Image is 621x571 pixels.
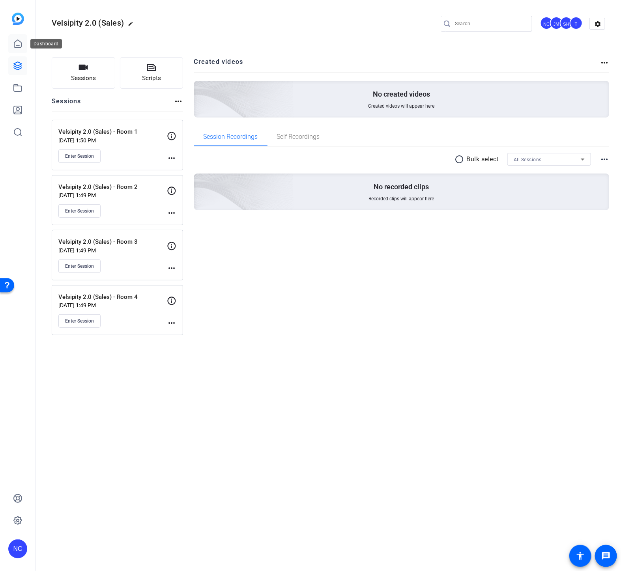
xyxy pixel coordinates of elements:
[58,293,167,302] p: Velsipity 2.0 (Sales) - Room 4
[455,155,467,164] mat-icon: radio_button_unchecked
[65,318,94,324] span: Enter Session
[106,95,294,267] img: embarkstudio-empty-session.png
[58,137,167,144] p: [DATE] 1:50 PM
[52,57,115,89] button: Sessions
[142,74,161,83] span: Scripts
[576,551,585,561] mat-icon: accessibility
[540,17,553,30] div: NC
[58,247,167,254] p: [DATE] 1:49 PM
[65,153,94,159] span: Enter Session
[560,17,574,30] ngx-avatar: Sean Healey
[58,302,167,308] p: [DATE] 1:49 PM
[58,192,167,198] p: [DATE] 1:49 PM
[65,208,94,214] span: Enter Session
[120,57,183,89] button: Scripts
[600,58,609,67] mat-icon: more_horiz
[601,551,611,561] mat-icon: message
[600,155,609,164] mat-icon: more_horiz
[8,539,27,558] div: NC
[374,182,429,192] p: No recorded clips
[368,103,435,109] span: Created videos will appear here
[58,204,101,218] button: Enter Session
[194,57,600,73] h2: Created videos
[128,21,137,30] mat-icon: edit
[52,18,124,28] span: Velsipity 2.0 (Sales)
[167,153,176,163] mat-icon: more_horiz
[373,90,430,99] p: No created videos
[58,127,167,136] p: Velsipity 2.0 (Sales) - Room 1
[71,74,96,83] span: Sessions
[167,208,176,218] mat-icon: more_horiz
[540,17,554,30] ngx-avatar: Nate Cleveland
[58,314,101,328] button: Enter Session
[550,17,564,30] ngx-avatar: James Monte
[167,263,176,273] mat-icon: more_horiz
[30,39,62,49] div: Dashboard
[58,183,167,192] p: Velsipity 2.0 (Sales) - Room 2
[58,259,101,273] button: Enter Session
[106,3,294,174] img: Creted videos background
[369,196,434,202] span: Recorded clips will appear here
[514,157,542,162] span: All Sessions
[455,19,526,28] input: Search
[58,237,167,246] p: Velsipity 2.0 (Sales) - Room 3
[467,155,499,164] p: Bulk select
[174,97,183,106] mat-icon: more_horiz
[550,17,563,30] div: JM
[12,13,24,25] img: blue-gradient.svg
[277,134,320,140] span: Self Recordings
[570,17,584,30] ngx-avatar: Tinks
[570,17,583,30] div: T
[560,17,573,30] div: SH
[590,18,606,30] mat-icon: settings
[204,134,258,140] span: Session Recordings
[58,149,101,163] button: Enter Session
[167,318,176,328] mat-icon: more_horiz
[52,97,81,112] h2: Sessions
[65,263,94,269] span: Enter Session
